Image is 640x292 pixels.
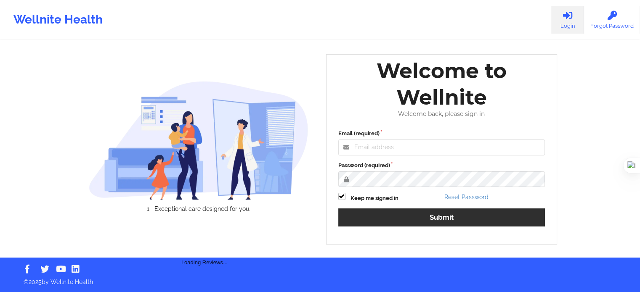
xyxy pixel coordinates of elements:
a: Reset Password [444,194,489,200]
label: Keep me signed in [351,194,398,203]
li: Exceptional care designed for you. [96,205,308,212]
div: Welcome to Wellnite [332,58,551,110]
div: Loading Reviews... [89,226,320,267]
a: Forgot Password [584,6,640,34]
button: Submit [338,208,545,226]
img: wellnite-auth-hero_200.c722682e.png [89,81,308,200]
p: © 2025 by Wellnite Health [18,272,622,286]
div: Welcome back, please sign in [332,110,551,118]
input: Email address [338,139,545,155]
label: Email (required) [338,129,545,138]
a: Login [551,6,584,34]
label: Password (required) [338,161,545,170]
